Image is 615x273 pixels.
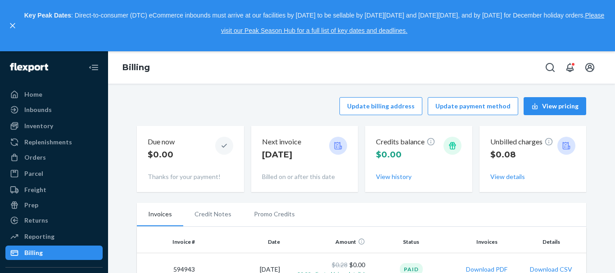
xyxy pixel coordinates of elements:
[581,58,599,76] button: Open account menu
[148,137,175,147] p: Due now
[284,231,369,253] th: Amount
[24,105,52,114] div: Inbounds
[115,55,157,81] ol: breadcrumbs
[5,150,103,165] a: Orders
[199,231,284,253] th: Date
[5,183,103,197] a: Freight
[183,203,243,225] li: Credit Notes
[490,137,553,147] p: Unbilled charges
[262,137,301,147] p: Next invoice
[332,261,348,269] span: $0.28
[520,231,586,253] th: Details
[5,87,103,102] a: Home
[24,248,43,257] div: Billing
[339,97,422,115] button: Update billing address
[5,135,103,149] a: Replenishments
[24,12,71,19] strong: Key Peak Dates
[490,172,525,181] button: View details
[490,149,553,161] p: $0.08
[376,137,435,147] p: Credits balance
[5,103,103,117] a: Inbounds
[5,166,103,181] a: Parcel
[24,169,43,178] div: Parcel
[8,21,17,30] button: close,
[221,12,604,34] a: Please visit our Peak Season Hub for a full list of key dates and deadlines.
[24,216,48,225] div: Returns
[5,246,103,260] a: Billing
[24,121,53,130] div: Inventory
[148,172,233,181] p: Thanks for your payment!
[376,172,412,181] button: View history
[24,138,72,147] div: Replenishments
[137,231,199,253] th: Invoice #
[24,185,46,194] div: Freight
[137,203,183,226] li: Invoices
[122,63,150,72] a: Billing
[561,58,579,76] button: Open notifications
[454,231,520,253] th: Invoices
[541,58,559,76] button: Open Search Box
[5,213,103,228] a: Returns
[376,150,402,160] span: $0.00
[369,231,454,253] th: Status
[5,229,103,244] a: Reporting
[262,172,348,181] p: Billed on or after this date
[24,153,46,162] div: Orders
[428,97,518,115] button: Update payment method
[148,149,175,161] p: $0.00
[24,90,42,99] div: Home
[24,232,54,241] div: Reporting
[10,63,48,72] img: Flexport logo
[262,149,301,161] p: [DATE]
[524,97,586,115] button: View pricing
[5,198,103,212] a: Prep
[24,201,38,210] div: Prep
[22,8,607,38] p: : Direct-to-consumer (DTC) eCommerce inbounds must arrive at our facilities by [DATE] to be sella...
[5,119,103,133] a: Inventory
[243,203,306,225] li: Promo Credits
[85,58,103,76] button: Close Navigation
